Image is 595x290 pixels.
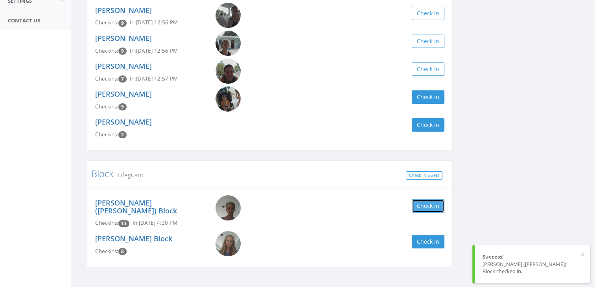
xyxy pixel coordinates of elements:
[216,86,241,112] img: Ethan_Block.png
[406,171,442,180] a: Check In Guest
[118,75,127,83] span: Checkin count
[216,195,241,220] img: Austin_Joel_Block.png
[118,248,127,255] span: Checkin count
[95,117,152,127] a: [PERSON_NAME]
[95,75,118,82] span: Checkins:
[95,89,152,99] a: [PERSON_NAME]
[95,234,172,243] a: [PERSON_NAME] Block
[118,103,127,110] span: Checkin count
[91,167,114,180] a: Block
[483,261,582,275] div: [PERSON_NAME] ([PERSON_NAME]) Block checked in.
[216,3,241,28] img: Olivia_Block.png
[412,118,444,132] button: Check in
[130,19,178,26] span: In: [DATE] 12:56 PM
[95,33,152,43] a: [PERSON_NAME]
[412,90,444,104] button: Check in
[95,219,118,226] span: Checkins:
[412,62,444,76] button: Check in
[95,19,118,26] span: Checkins:
[216,231,241,256] img: Genevieve_Block_CVfXdpq.png
[95,61,152,71] a: [PERSON_NAME]
[8,17,40,24] span: Contact Us
[114,171,144,179] small: Lifeguard
[95,47,118,54] span: Checkins:
[216,31,241,56] img: Julia_Block.png
[95,131,118,138] span: Checkins:
[130,75,178,82] span: In: [DATE] 12:57 PM
[118,220,129,227] span: Checkin count
[118,48,127,55] span: Checkin count
[95,6,152,15] a: [PERSON_NAME]
[412,35,444,48] button: Check in
[412,199,444,213] button: Check in
[118,20,127,27] span: Checkin count
[483,253,582,261] div: Success!
[95,198,177,215] a: [PERSON_NAME] ([PERSON_NAME]) Block
[412,235,444,248] button: Check in
[412,7,444,20] button: Check in
[133,219,177,226] span: In: [DATE] 4:20 PM
[118,131,127,138] span: Checkin count
[130,47,178,54] span: In: [DATE] 12:56 PM
[216,59,241,84] img: Emily_Block.png
[580,251,585,259] button: ×
[95,103,118,110] span: Checkins:
[95,248,118,255] span: Checkins:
